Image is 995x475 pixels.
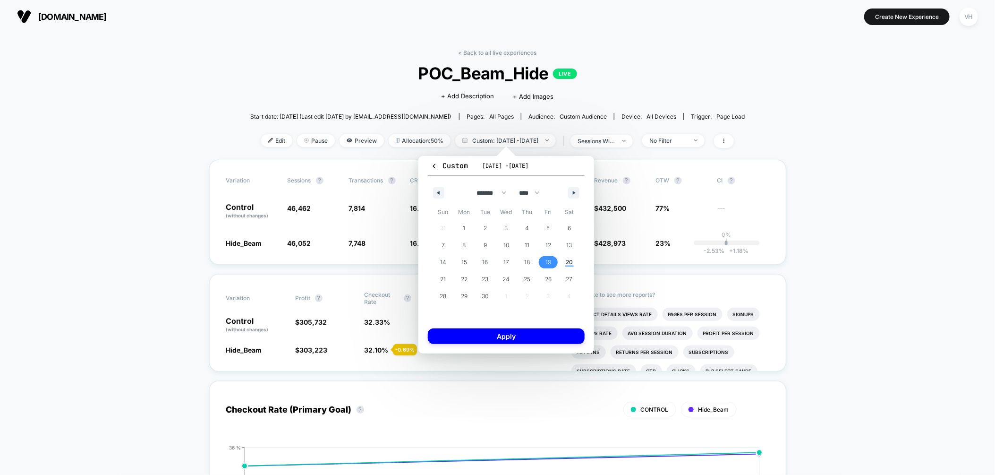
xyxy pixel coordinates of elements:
span: 46,462 [288,204,311,212]
span: 23% [656,239,671,247]
span: $ [595,239,626,247]
span: -2.53 % [704,247,724,254]
div: No Filter [649,137,687,144]
span: 77% [656,204,670,212]
span: 305,732 [299,318,327,326]
span: 22 [461,271,468,288]
li: Profit Per Session [697,327,760,340]
span: 23 [482,271,488,288]
span: 16 [482,254,488,271]
span: OTW [656,177,708,184]
span: 46,052 [288,239,311,247]
li: Product Details Views Rate [571,308,658,321]
span: [DATE] - [DATE] [482,162,528,170]
button: 18 [517,254,538,271]
span: Variation [226,291,278,305]
li: Avg Session Duration [622,327,693,340]
button: 6 [559,220,580,237]
span: Device: [614,113,683,120]
span: Hide_Beam [226,239,262,247]
div: Trigger: [691,113,745,120]
span: 1.18 % [724,247,748,254]
p: 0% [722,231,731,238]
span: 19 [545,254,551,271]
button: 13 [559,237,580,254]
button: [DOMAIN_NAME] [14,9,110,24]
span: 5 [547,220,550,237]
button: 29 [454,288,475,305]
button: 8 [454,237,475,254]
img: edit [268,138,273,143]
span: --- [717,206,769,219]
span: 32.10 % [364,346,388,354]
span: 15 [461,254,467,271]
button: 24 [496,271,517,288]
span: 17 [503,254,509,271]
img: end [694,139,697,141]
div: - 0.69 % [393,344,417,355]
span: 7 [442,237,445,254]
span: 428,973 [599,239,626,247]
span: CI [717,177,769,184]
span: 28 [440,288,446,305]
button: 19 [538,254,559,271]
span: 32.33 % [364,318,390,326]
button: 10 [496,237,517,254]
span: + Add Description [442,92,494,101]
span: POC_Beam_Hide [275,63,720,83]
span: 25 [524,271,531,288]
div: Pages: [467,113,514,120]
span: Hide_Beam [698,406,729,413]
button: 9 [475,237,496,254]
span: $ [595,204,627,212]
span: 14 [440,254,446,271]
button: ? [315,294,323,302]
img: end [304,138,309,143]
span: Sun [433,205,454,220]
span: Hide_Beam [226,346,262,354]
span: Custom: [DATE] - [DATE] [455,134,556,147]
li: Plp Select Sahde [700,364,757,378]
span: CONTROL [641,406,669,413]
li: Returns Per Session [611,345,679,359]
li: Ctr [641,364,662,378]
button: ? [728,177,735,184]
span: Mon [454,205,475,220]
span: $ [295,346,327,354]
span: Checkout Rate [364,291,399,305]
span: [DOMAIN_NAME] [38,12,107,22]
button: ? [674,177,682,184]
span: (without changes) [226,213,269,218]
span: 4 [526,220,529,237]
span: 303,223 [299,346,327,354]
span: Profit [295,294,310,302]
button: 1 [454,220,475,237]
img: end [622,140,626,142]
button: 23 [475,271,496,288]
p: Would like to see more reports? [571,291,769,298]
span: $ [295,318,327,326]
span: + Add Images [513,93,554,100]
span: Wed [496,205,517,220]
button: 20 [559,254,580,271]
button: 2 [475,220,496,237]
button: 16 [475,254,496,271]
span: 10 [503,237,509,254]
li: Pages Per Session [663,308,723,321]
span: 27 [566,271,573,288]
button: 4 [517,220,538,237]
li: Clicks [667,364,696,378]
button: Create New Experience [864,9,950,25]
span: 29 [461,288,468,305]
span: 6 [568,220,571,237]
span: 7,748 [349,239,366,247]
button: 30 [475,288,496,305]
img: end [545,139,549,141]
button: VH [957,7,981,26]
span: 3 [504,220,508,237]
span: Thu [517,205,538,220]
span: Page Load [716,113,745,120]
button: 7 [433,237,454,254]
span: Allocation: 50% [389,134,451,147]
button: 14 [433,254,454,271]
